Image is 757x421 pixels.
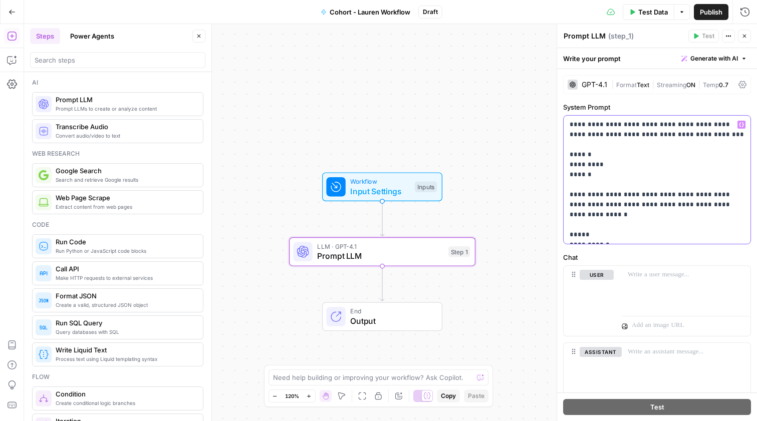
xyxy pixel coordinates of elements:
span: Call API [56,264,195,274]
span: Test [702,32,714,41]
div: assistant [564,343,614,413]
span: Prompt LLM [317,250,443,262]
div: Write your prompt [557,48,757,69]
span: Test Data [638,7,668,17]
input: Search steps [35,55,201,65]
div: Web research [32,149,203,158]
span: 120% [285,392,299,400]
span: Transcribe Audio [56,122,195,132]
button: Power Agents [64,28,120,44]
span: Workflow [350,177,410,186]
span: Convert audio/video to text [56,132,195,140]
label: System Prompt [563,102,751,112]
button: Copy [437,389,460,402]
button: Test Data [623,4,674,20]
span: Prompt LLM [56,95,195,105]
span: Input Settings [350,185,410,197]
span: LLM · GPT-4.1 [317,241,443,251]
span: 0.7 [719,81,728,89]
div: Inputs [415,181,437,192]
span: Query databases with SQL [56,328,195,336]
span: Web Page Scrape [56,193,195,203]
span: ( step_1 ) [608,31,634,41]
g: Edge from step_1 to end [380,266,384,301]
span: Output [350,315,432,327]
span: Write Liquid Text [56,345,195,355]
div: Flow [32,372,203,381]
div: Step 1 [448,246,470,257]
span: Cohort - Lauren Workflow [330,7,410,17]
span: Condition [56,389,195,399]
label: Chat [563,252,751,262]
span: Run Python or JavaScript code blocks [56,247,195,255]
button: user [580,270,614,280]
div: GPT-4.1 [582,81,607,88]
span: | [649,79,657,89]
div: Code [32,220,203,229]
button: assistant [580,347,622,357]
span: Generate with AI [690,54,738,63]
div: EndOutput [289,302,475,331]
div: LLM · GPT-4.1Prompt LLMStep 1 [289,237,475,266]
button: Generate with AI [677,52,751,65]
span: Process text using Liquid templating syntax [56,355,195,363]
span: Google Search [56,166,195,176]
span: | [695,79,703,89]
button: Publish [694,4,728,20]
span: Run Code [56,237,195,247]
span: Create a valid, structured JSON object [56,301,195,309]
span: Draft [423,8,438,17]
span: ON [686,81,695,89]
span: Search and retrieve Google results [56,176,195,184]
span: Run SQL Query [56,318,195,328]
span: Temp [703,81,719,89]
div: user [564,266,614,336]
span: Test [650,402,664,412]
button: Test [563,399,751,415]
span: Format [616,81,637,89]
span: | [611,79,616,89]
span: Publish [700,7,722,17]
div: WorkflowInput SettingsInputs [289,172,475,201]
button: Steps [30,28,60,44]
span: Streaming [657,81,686,89]
span: Create conditional logic branches [56,399,195,407]
span: Text [637,81,649,89]
span: Make HTTP requests to external services [56,274,195,282]
span: Format JSON [56,291,195,301]
button: Cohort - Lauren Workflow [315,4,416,20]
span: Prompt LLMs to create or analyze content [56,105,195,113]
button: Test [688,30,719,43]
span: End [350,306,432,316]
span: Copy [441,391,456,400]
span: Paste [468,391,484,400]
textarea: Prompt LLM [564,31,606,41]
g: Edge from start to step_1 [380,201,384,236]
span: Extract content from web pages [56,203,195,211]
div: Ai [32,78,203,87]
button: Paste [464,389,488,402]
